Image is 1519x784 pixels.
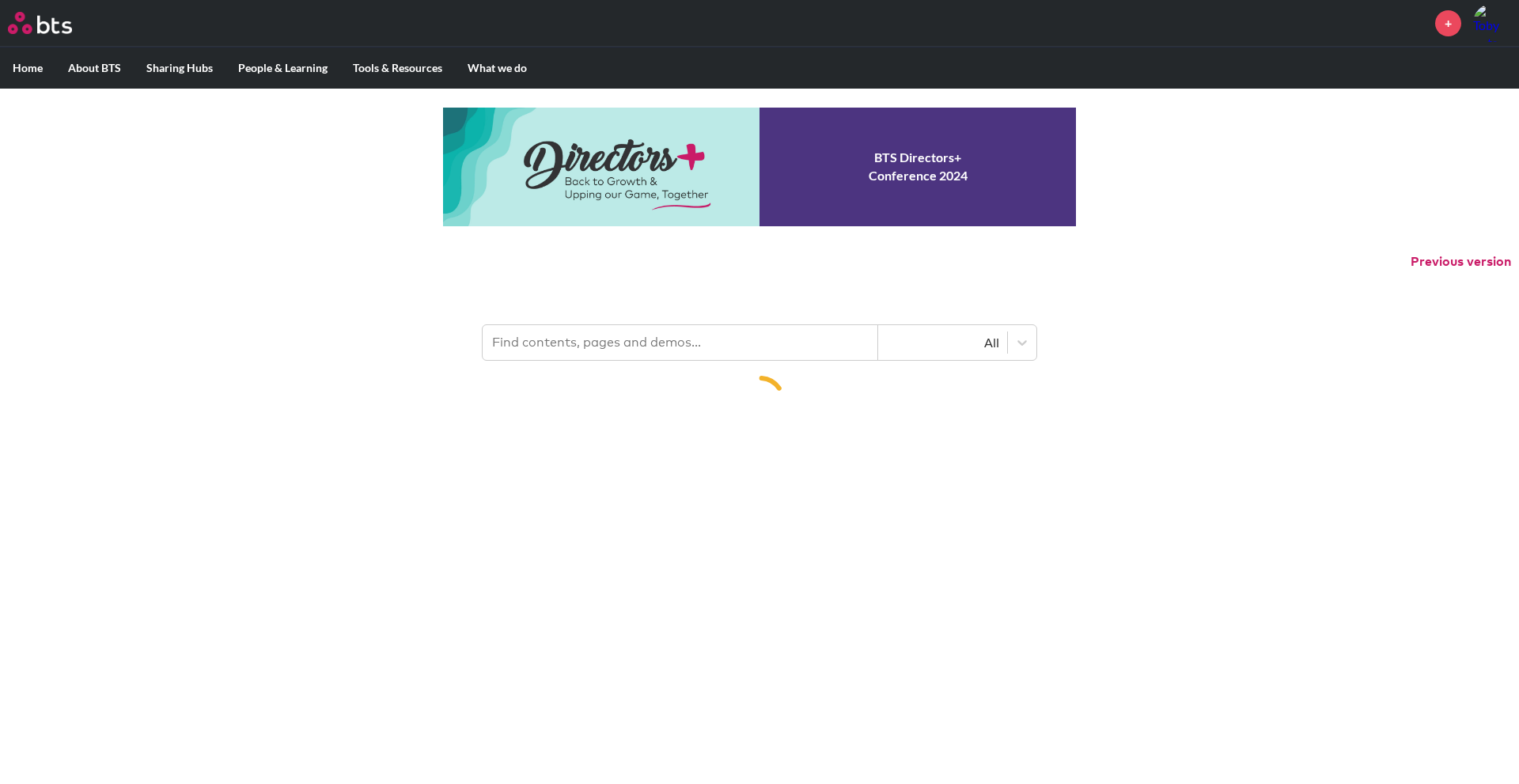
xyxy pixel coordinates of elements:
img: BTS Logo [8,12,72,34]
div: All [886,334,999,351]
label: Tools & Resources [340,47,455,89]
input: Find contents, pages and demos... [483,325,878,360]
label: About BTS [55,47,134,89]
a: Conference 2024 [443,108,1076,226]
label: Sharing Hubs [134,47,225,89]
button: Previous version [1411,253,1511,271]
a: + [1435,10,1461,36]
label: What we do [455,47,540,89]
a: Profile [1473,4,1511,42]
img: Toby Peters [1473,4,1511,42]
label: People & Learning [225,47,340,89]
a: Go home [8,12,101,34]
